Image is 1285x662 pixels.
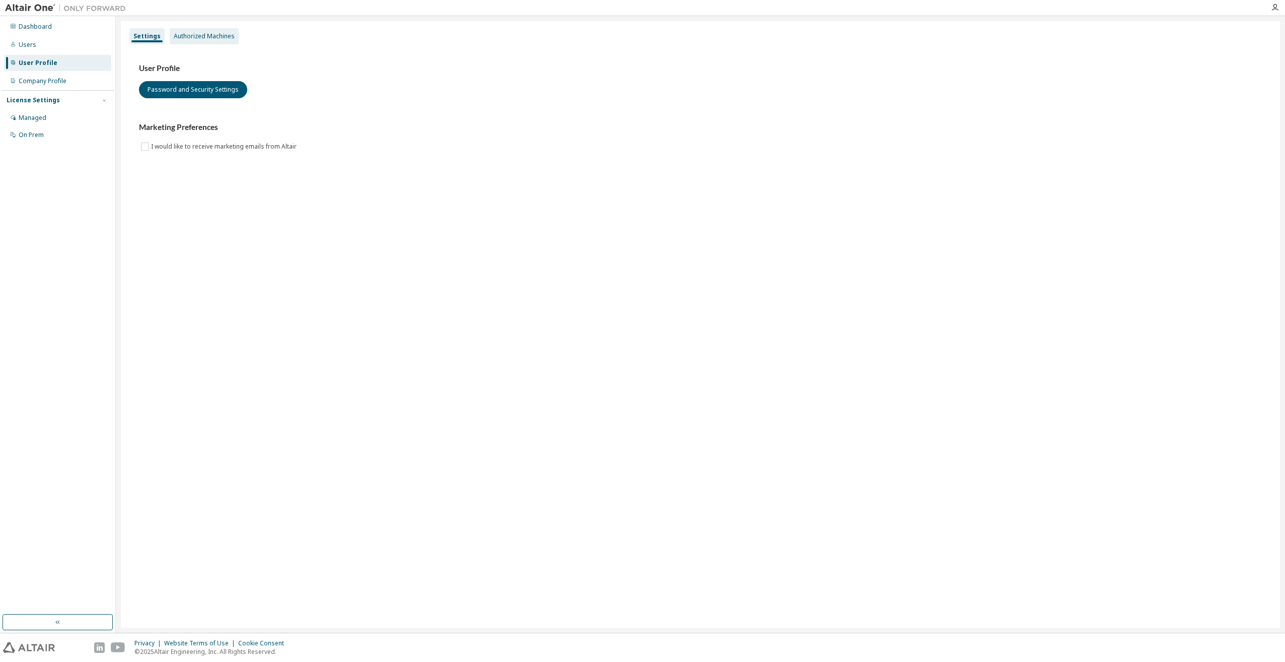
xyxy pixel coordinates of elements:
[133,32,161,40] div: Settings
[19,23,52,31] div: Dashboard
[7,96,60,104] div: License Settings
[3,642,55,653] img: altair_logo.svg
[134,647,290,656] p: © 2025 Altair Engineering, Inc. All Rights Reserved.
[174,32,235,40] div: Authorized Machines
[164,639,238,647] div: Website Terms of Use
[238,639,290,647] div: Cookie Consent
[139,81,247,98] button: Password and Security Settings
[111,642,125,653] img: youtube.svg
[19,59,57,67] div: User Profile
[134,639,164,647] div: Privacy
[19,41,36,49] div: Users
[139,122,1262,133] h3: Marketing Preferences
[19,131,44,139] div: On Prem
[151,141,299,153] label: I would like to receive marketing emails from Altair
[19,77,66,85] div: Company Profile
[139,63,1262,74] h3: User Profile
[94,642,105,653] img: linkedin.svg
[5,3,131,13] img: Altair One
[19,114,46,122] div: Managed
